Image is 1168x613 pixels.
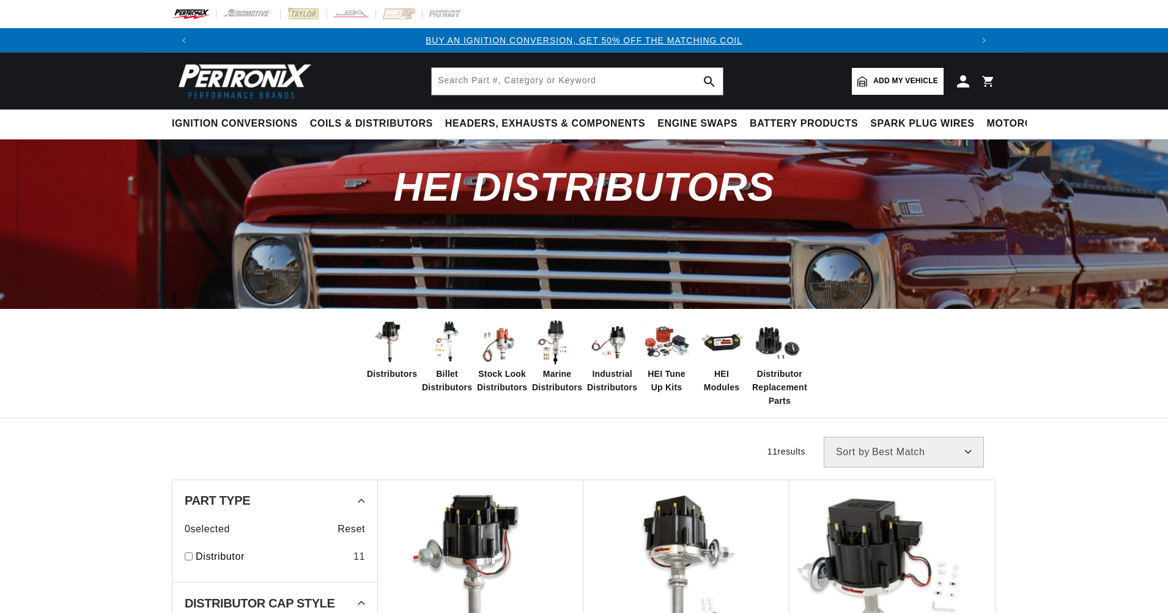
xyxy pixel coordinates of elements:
img: Stock Look Distributors [477,318,526,367]
summary: Spark Plug Wires [864,110,980,138]
slideshow-component: Translation missing: en.sections.announcements.announcement_bar [141,28,1027,53]
div: 1 of 3 [196,34,972,47]
a: HEI Tune Up Kits HEI Tune Up Kits [642,318,691,395]
span: Ignition Conversions [172,117,298,130]
span: HEI Modules [697,367,746,395]
img: Distributor Replacement Parts [752,318,801,367]
span: 0 selected [185,521,230,537]
a: Marine Distributors Marine Distributors [532,318,581,395]
img: HEI Modules [697,318,746,367]
span: Billet Distributors [422,367,472,395]
span: 11 results [767,447,805,456]
span: Marine Distributors [532,367,582,395]
span: Distributor Replacement Parts [752,367,807,408]
img: Billet Distributors [422,318,471,367]
span: Distributor Cap Style [185,597,335,609]
span: Stock Look Distributors [477,367,527,395]
summary: Coils & Distributors [304,110,439,138]
span: Part Type [185,494,250,507]
span: Headers, Exhausts & Components [445,117,645,130]
summary: Engine Swaps [651,110,744,138]
img: HEI Tune Up Kits [642,318,691,367]
span: HEI Tune Up Kits [642,367,691,395]
button: Translation missing: en.sections.announcements.previous_announcement [172,28,196,53]
a: Billet Distributors Billet Distributors [422,318,471,395]
img: Distributors [367,318,416,367]
img: Pertronix [172,60,312,102]
a: BUY AN IGNITION CONVERSION, GET 50% OFF THE MATCHING COIL [426,35,742,45]
span: Battery Products [750,117,858,130]
summary: Ignition Conversions [172,110,304,138]
a: HEI Modules HEI Modules [697,318,746,395]
div: 11 [353,549,365,565]
img: Marine Distributors [532,318,581,367]
span: Spark Plug Wires [870,117,974,130]
span: Coils & Distributors [310,117,433,130]
summary: Headers, Exhausts & Components [439,110,651,138]
span: Motorcycle [987,117,1060,130]
span: Reset [338,521,365,537]
a: Add my vehicle [852,68,944,95]
input: Search Part #, Category or Keyword [432,68,723,95]
span: HEI Distributors [394,165,774,209]
summary: Battery Products [744,110,864,138]
span: Industrial Distributors [587,367,637,395]
span: Distributors [367,367,417,381]
a: Distributor [196,549,349,565]
summary: Motorcycle [981,110,1066,138]
a: Stock Look Distributors Stock Look Distributors [477,318,526,395]
button: Translation missing: en.sections.announcements.next_announcement [972,28,996,53]
a: Industrial Distributors Industrial Distributors [587,318,636,395]
span: Add my vehicle [873,75,938,87]
span: Sort by [836,447,870,457]
a: Distributors Distributors [367,318,416,381]
a: Distributor Replacement Parts Distributor Replacement Parts [752,318,801,408]
div: Announcement [196,34,972,47]
button: search button [696,68,723,95]
span: Engine Swaps [657,117,737,130]
select: Sort by [824,437,984,467]
img: Industrial Distributors [587,318,636,367]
